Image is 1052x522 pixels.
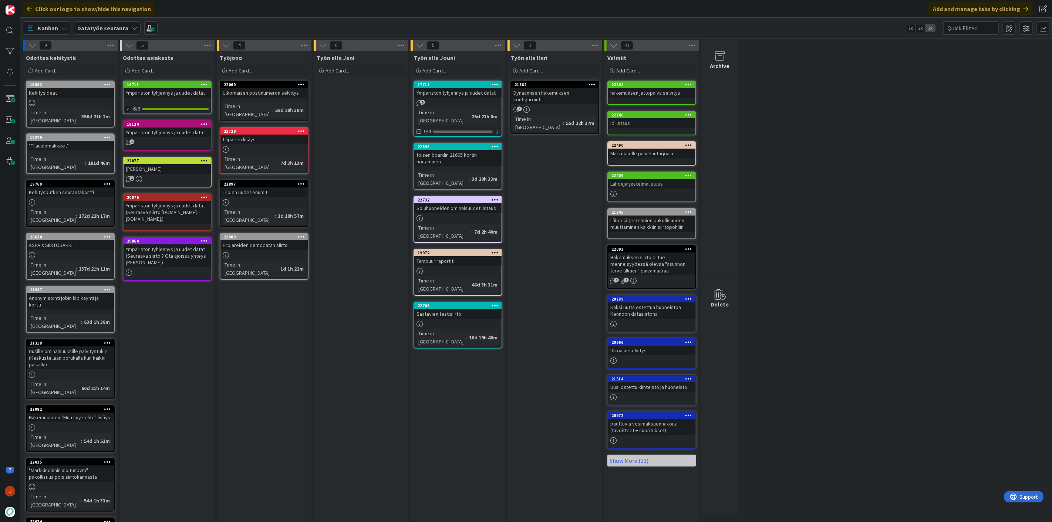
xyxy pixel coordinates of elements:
[220,234,308,250] div: 22909Projareiden demodatan siirto
[414,150,502,166] div: toisen boardin 21605 kortin hoitaminen
[608,302,695,319] div: Kaksi uutta ostettua huoneistoa Kennoon datasiirtona
[272,106,273,114] span: :
[279,159,306,167] div: 7d 3h 13m
[127,158,211,163] div: 22077
[29,108,78,125] div: Time in [GEOGRAPHIC_DATA]
[129,139,134,144] span: 1
[136,41,149,50] span: 5
[906,24,916,32] span: 1x
[38,24,58,33] span: Kanban
[469,281,470,289] span: :
[27,240,114,250] div: ASPA X SIIRTOSAKKI
[223,261,277,277] div: Time in [GEOGRAPHIC_DATA]
[220,240,308,250] div: Projareiden demodatan siirto
[466,333,467,342] span: :
[127,122,211,127] div: 18124
[519,67,543,74] span: Add Card...
[608,142,695,158] div: 22490Markukselle palveluntarjoaja
[414,81,502,88] div: 17711
[608,376,695,382] div: 21514
[608,149,695,158] div: Markukselle palveluntarjoaja
[77,24,128,32] b: Datatyön seuranta
[220,128,308,135] div: 22729
[27,459,114,465] div: 22035
[608,172,695,189] div: 22409Lähdejärjestelmälistaus
[27,134,114,150] div: 19279"Tilauslomakkeet"
[220,181,308,187] div: 22897
[916,24,925,32] span: 2x
[30,340,114,346] div: 21318
[220,88,308,98] div: Ulkomaisen postinumeron selvitys
[607,411,696,449] a: 20972puuttuvia vesimaksuennakoita (tavoitteet + suoritukset)
[30,82,114,87] div: 15882
[220,81,308,121] a: 22069Ulkomaisen postinumeron selvitysTime in [GEOGRAPHIC_DATA]:59d 20h 30m
[29,208,76,224] div: Time in [GEOGRAPHIC_DATA]
[524,41,536,50] span: 1
[27,141,114,150] div: "Tilauslomakkeet"
[26,233,115,280] a: 20624ASPA X SIIRTOSAKKITime in [GEOGRAPHIC_DATA]:137d 21h 11m
[943,21,999,35] input: Quick Filter...
[414,250,502,256] div: 19972
[27,134,114,141] div: 19279
[608,172,695,179] div: 22409
[123,193,212,231] a: 20876Ympäristön tyhjennys ja uudet datat (Seuraava siirto [DOMAIN_NAME]. - [DOMAIN_NAME].)
[124,201,211,224] div: Ympäristön tyhjennys ja uudet datat (Seuraava siirto [DOMAIN_NAME]. - [DOMAIN_NAME].)
[417,108,469,125] div: Time in [GEOGRAPHIC_DATA]
[78,384,80,392] span: :
[27,287,114,309] div: 21937Anonymisointi jobin läpikäynti ja kortti
[608,209,695,232] div: 21945Lähdejärjestelmien pakollisuuden muuttaminen kaikkiin siirtopohjiin
[27,287,114,293] div: 21937
[928,2,1033,16] div: Add and manage tabs by clicking
[326,67,349,74] span: Add Card...
[510,54,547,61] span: Työn alla Ilari
[414,309,502,319] div: Saatavien testisiirto
[124,128,211,137] div: Ympäristön tyhjennys ja uudet datat
[86,159,112,167] div: 181d 46m
[608,179,695,189] div: Lähdejärjestelmälistaus
[224,82,308,87] div: 22069
[27,340,114,346] div: 21318
[414,197,502,213] div: 22732Soluhuoneiden ominaisuudet listaus
[23,2,155,16] div: Click our logo to show/hide this navigation
[607,295,696,332] a: 20789Kaksi uutta ostettua huoneistoa Kennoon datasiirtona
[275,212,276,220] span: :
[611,340,695,345] div: 20666
[608,339,695,355] div: 20666Ulkoalueselvitys
[608,419,695,435] div: puuttuvia vesimaksuennakoita (tavoitteet + suoritukset)
[608,382,695,392] div: Uusi ostettu kiinteistö ja huoneisto
[611,296,695,302] div: 20789
[29,492,81,509] div: Time in [GEOGRAPHIC_DATA]
[27,406,114,422] div: 22082Hakemukseen "Muu syy selite" lisäys
[76,212,77,220] span: :
[220,181,308,197] div: 22897Tilojen uudet enumit
[608,246,695,252] div: 22093
[80,384,112,392] div: 60d 21h 14m
[124,157,211,164] div: 22077
[614,278,619,282] span: 1
[279,265,306,273] div: 1d 1h 22m
[608,209,695,216] div: 21945
[414,143,502,190] a: 22895toisen boardin 21605 kortin hoitaminenTime in [GEOGRAPHIC_DATA]:3d 20h 33m
[515,82,599,87] div: 21862
[124,88,211,98] div: Ympäristön tyhjennys ja uudet datat
[85,159,86,167] span: :
[470,112,499,121] div: 25d 21h 8m
[81,318,82,326] span: :
[220,128,308,144] div: 22729tiliparien lisäys
[124,81,211,98] div: 16711Ympäristön tyhjennys ja uudet datat
[123,120,212,151] a: 18124Ympäristön tyhjennys ja uudet datat
[30,182,114,187] div: 19769
[616,67,640,74] span: Add Card...
[77,265,112,273] div: 137d 21h 11m
[123,81,212,114] a: 16711Ympäristön tyhjennys ja uudet datat6/6
[608,88,695,98] div: hakemuksen jättöpäivä selvitys
[608,296,695,302] div: 20789
[26,81,115,128] a: 15882KehitysideatTime in [GEOGRAPHIC_DATA]:350d 21h 2m
[26,180,115,227] a: 19769Kehitysputken seurantakorttiTime in [GEOGRAPHIC_DATA]:172d 22h 17m
[607,245,696,289] a: 22093Hakemuksen siirto ei tue menneisyydessä olevaa "asunnon tarve alkaen" päivämäärää
[29,261,76,277] div: Time in [GEOGRAPHIC_DATA]
[414,249,502,296] a: 19972TampuuriraportitTime in [GEOGRAPHIC_DATA]:46d 3h 31m
[27,81,114,98] div: 15882Kehitysideat
[608,118,695,128] div: id listaus
[330,41,343,50] span: 0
